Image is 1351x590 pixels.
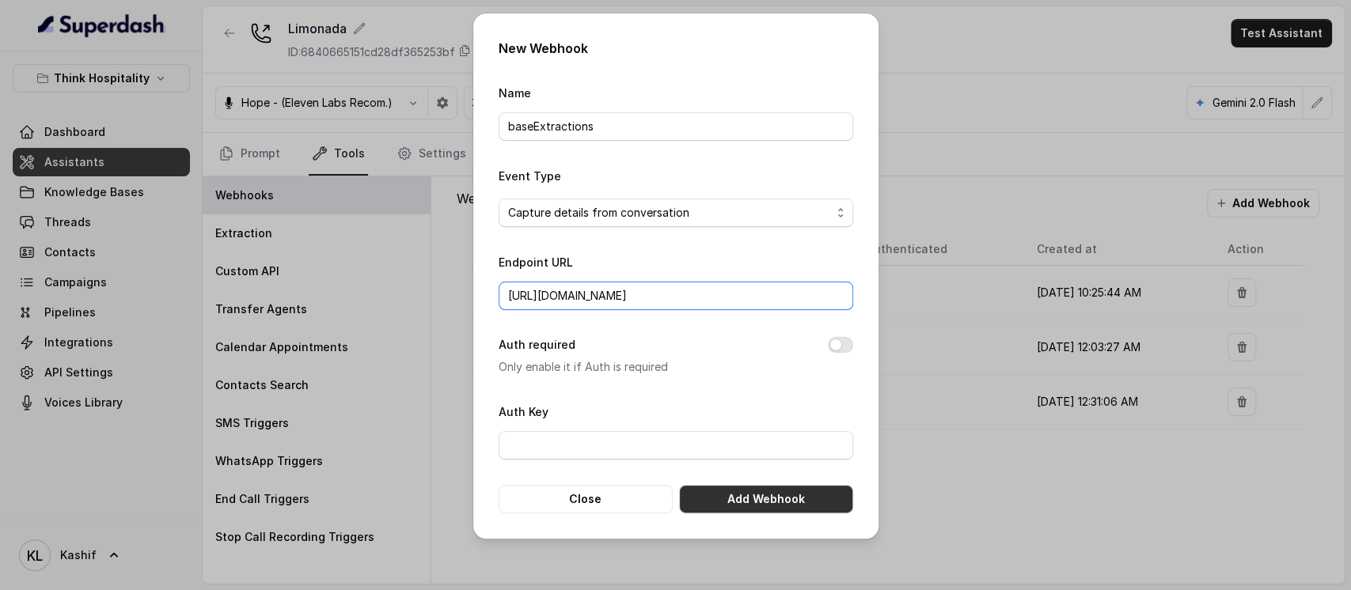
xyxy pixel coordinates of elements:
label: Endpoint URL [499,255,573,269]
label: Event Type [499,169,561,183]
label: Name [499,86,531,100]
h2: New Webhook [499,39,853,58]
span: Capture details from conversation [508,203,831,222]
button: Add Webhook [679,485,853,513]
p: Only enable it if Auth is required [499,357,803,376]
button: Capture details from conversation [499,199,853,227]
label: Auth required [499,335,575,354]
label: Auth Key [499,405,548,418]
button: Close [499,485,673,513]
